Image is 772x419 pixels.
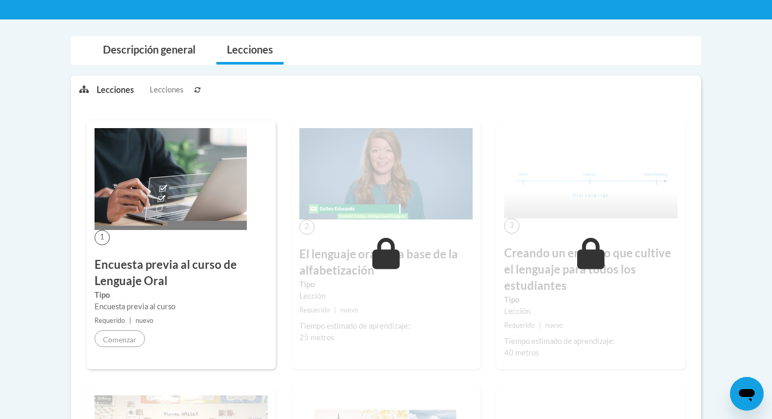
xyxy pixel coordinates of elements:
font: Tipo [95,290,110,299]
img: Imagen del curso [504,128,677,218]
font: Lecciones [97,85,134,95]
font: 40 metros [504,348,539,357]
font: | [539,321,541,329]
font: Lección [504,307,530,316]
font: Requerido [299,306,330,314]
font: Descripción general [103,43,195,56]
img: Imagen del curso [299,128,473,219]
font: El lenguaje oral es la base de la alfabetización [299,247,458,277]
font: Requerido [95,317,125,324]
font: nuevo [545,321,563,329]
font: Encuesta previa al curso [95,302,175,311]
font: 25 metros [299,333,334,342]
font: Requerido [504,321,535,329]
font: Encuesta previa al curso de Lenguaje Oral [95,257,237,288]
font: 3 [509,221,514,229]
font: 1 [100,232,105,241]
font: Tiempo estimado de aprendizaje: [299,321,410,330]
font: nuevo [340,306,358,314]
font: Lecciones [150,85,183,94]
font: Tipo [299,280,315,289]
font: 2 [305,222,309,231]
font: Comenzar [103,336,137,344]
font: Tipo [504,295,519,304]
font: Lección [299,291,326,300]
img: Imagen del curso [95,128,247,230]
button: Comenzar [95,330,145,347]
font: Tiempo estimado de aprendizaje: [504,337,615,345]
font: | [129,317,131,324]
font: nuevo [135,317,153,324]
font: Lecciones [227,43,273,56]
font: | [334,306,336,314]
font: Creando un entorno que cultive el lenguaje para todos los estudiantes [504,246,671,292]
iframe: Botón para iniciar la ventana de mensajería [730,377,764,411]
